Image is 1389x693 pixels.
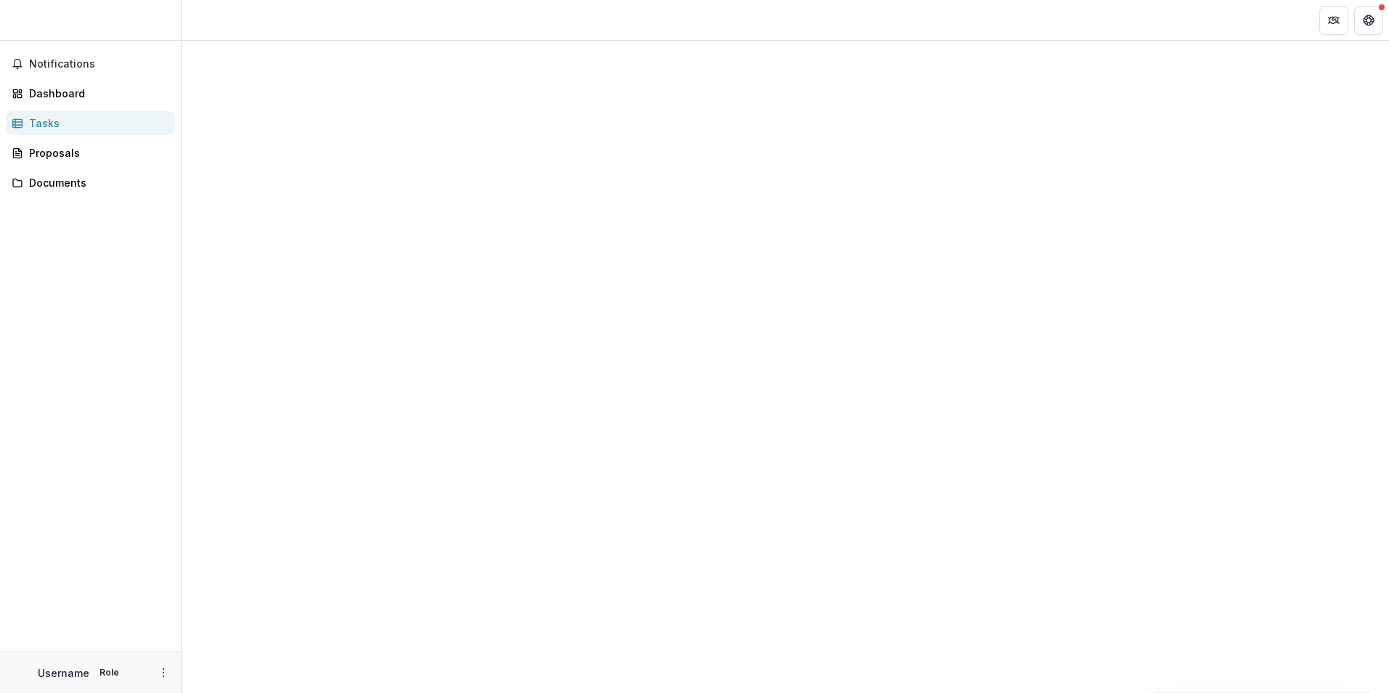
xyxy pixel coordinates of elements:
span: Notifications [29,58,169,70]
button: Notifications [6,52,175,76]
button: Partners [1319,6,1348,35]
div: Documents [29,175,163,190]
a: Dashboard [6,81,175,105]
button: More [155,664,172,681]
p: Username [38,665,89,681]
a: Proposals [6,141,175,165]
button: Get Help [1354,6,1383,35]
a: Tasks [6,111,175,135]
p: Role [95,666,123,679]
div: Tasks [29,115,163,131]
a: Documents [6,171,175,195]
div: Proposals [29,145,163,161]
div: Dashboard [29,86,163,101]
